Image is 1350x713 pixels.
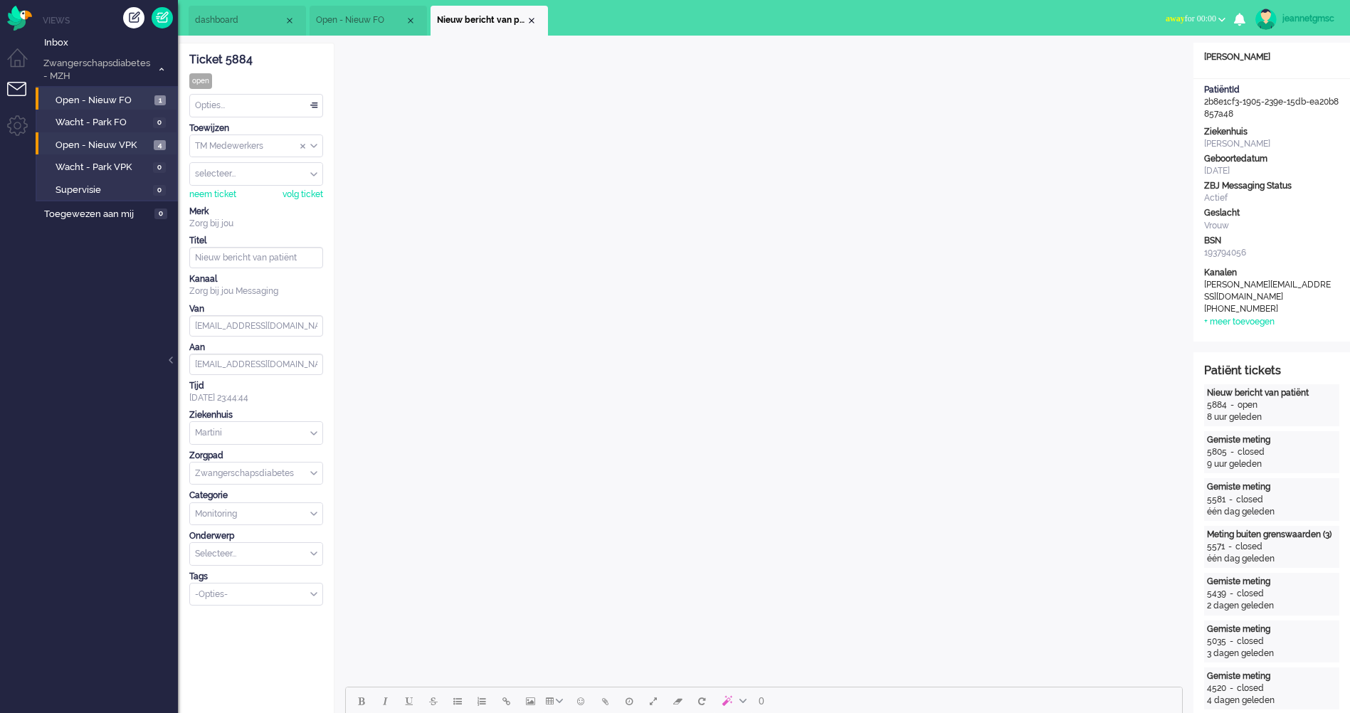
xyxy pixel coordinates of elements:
[759,695,764,707] span: 0
[44,208,150,221] span: Toegewezen aan mij
[1207,553,1336,565] div: één dag geleden
[421,689,445,713] button: Strikethrough
[41,181,176,197] a: Supervisie 0
[690,689,714,713] button: Reset content
[316,14,405,26] span: Open - Nieuw FO
[470,689,494,713] button: Numbered list
[1253,9,1336,30] a: jeannetgmsc
[1204,316,1275,328] div: + meer toevoegen
[189,134,323,158] div: Assign Group
[189,6,306,36] li: Dashboard
[195,14,284,26] span: dashboard
[1204,267,1339,279] div: Kanalen
[1207,481,1336,493] div: Gemiste meting
[373,689,397,713] button: Italic
[56,184,149,197] span: Supervisie
[437,14,526,26] span: Nieuw bericht van patiënt
[1225,494,1236,506] div: -
[1166,14,1185,23] span: away
[1207,623,1336,635] div: Gemiste meting
[41,114,176,130] a: Wacht - Park FO 0
[189,571,323,583] div: Tags
[1236,494,1263,506] div: closed
[431,6,548,36] li: 5884
[1204,153,1339,165] div: Geboortedatum
[526,15,537,26] div: Close tab
[6,6,830,31] body: Rich Text Area. Press ALT-0 for help.
[284,15,295,26] div: Close tab
[189,235,323,247] div: Titel
[7,9,32,20] a: Omnidesk
[1204,247,1339,259] div: 193794056
[1204,220,1339,232] div: Vrouw
[56,94,151,107] span: Open - Nieuw FO
[153,117,166,128] span: 0
[1207,399,1227,411] div: 5884
[542,689,569,713] button: Table
[189,122,323,134] div: Toewijzen
[1207,494,1225,506] div: 5581
[1207,434,1336,446] div: Gemiste meting
[154,95,166,106] span: 1
[7,48,39,80] li: Dashboard menu
[153,162,166,173] span: 0
[310,6,427,36] li: View
[1204,303,1332,315] div: [PHONE_NUMBER]
[1204,138,1339,150] div: [PERSON_NAME]
[41,137,176,152] a: Open - Nieuw VPK 4
[714,689,752,713] button: AI
[1207,529,1336,541] div: Meting buiten grenswaarden (3)
[189,530,323,542] div: Onderwerp
[1204,126,1339,138] div: Ziekenhuis
[189,450,323,462] div: Zorgpad
[494,689,518,713] button: Insert/edit link
[1207,694,1336,707] div: 4 dagen geleden
[189,342,323,354] div: Aan
[1207,411,1336,423] div: 8 uur geleden
[41,92,176,107] a: Open - Nieuw FO 1
[56,161,149,174] span: Wacht - Park VPK
[641,689,665,713] button: Fullscreen
[41,206,178,221] a: Toegewezen aan mij 0
[1204,84,1339,96] div: PatiëntId
[189,189,236,201] div: neem ticket
[1204,235,1339,247] div: BSN
[154,140,166,151] span: 4
[189,285,323,297] div: Zorg bij jou Messaging
[397,689,421,713] button: Underline
[189,218,323,230] div: Zorg bij jou
[1204,363,1339,379] div: Patiënt tickets
[189,273,323,285] div: Kanaal
[1207,506,1336,518] div: één dag geleden
[7,6,32,31] img: flow_omnibird.svg
[1207,387,1336,399] div: Nieuw bericht van patiënt
[1207,670,1336,682] div: Gemiste meting
[405,15,416,26] div: Close tab
[1225,541,1235,553] div: -
[153,185,166,196] span: 0
[1235,541,1262,553] div: closed
[1207,682,1226,694] div: 4520
[1166,14,1216,23] span: for 00:00
[41,34,178,50] a: Inbox
[1204,279,1332,303] div: [PERSON_NAME][EMAIL_ADDRESS][DOMAIN_NAME]
[1227,399,1238,411] div: -
[189,490,323,502] div: Categorie
[617,689,641,713] button: Delay message
[189,380,323,392] div: Tijd
[1157,4,1234,36] li: awayfor 00:00
[752,689,771,713] button: 0
[123,7,144,28] div: Creëer ticket
[1226,682,1237,694] div: -
[1282,11,1336,26] div: jeannetgmsc
[1237,635,1264,648] div: closed
[41,57,152,83] span: Zwangerschapsdiabetes - MZH
[154,208,167,219] span: 0
[189,162,323,186] div: Assign User
[1226,588,1237,600] div: -
[1204,192,1339,204] div: Actief
[349,689,373,713] button: Bold
[445,689,470,713] button: Bullet list
[189,52,323,68] div: Ticket 5884
[44,36,178,50] span: Inbox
